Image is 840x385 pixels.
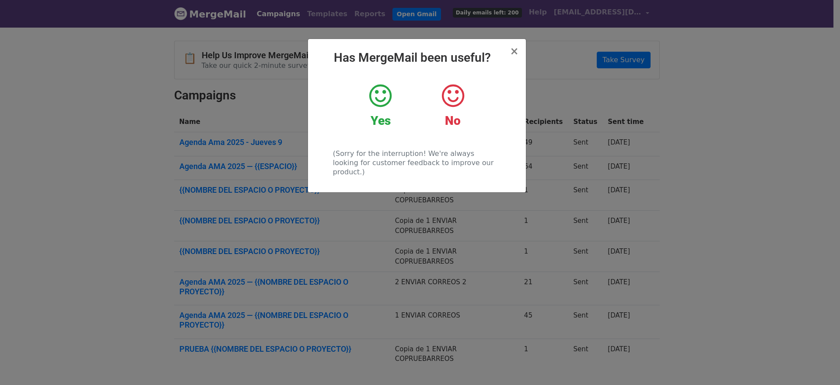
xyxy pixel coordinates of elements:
span: × [510,45,518,57]
button: Close [510,46,518,57]
a: Yes [351,83,410,128]
strong: No [445,113,461,128]
a: No [423,83,482,128]
p: (Sorry for the interruption! We're always looking for customer feedback to improve our product.) [333,149,500,177]
strong: Yes [371,113,391,128]
h2: Has MergeMail been useful? [315,50,519,65]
